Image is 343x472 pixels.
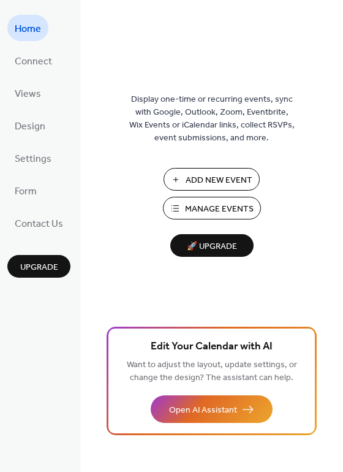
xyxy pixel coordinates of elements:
[127,357,297,386] span: Want to adjust the layout, update settings, or change the design? The assistant can help.
[15,117,45,136] span: Design
[7,210,70,236] a: Contact Us
[151,395,273,423] button: Open AI Assistant
[15,20,41,39] span: Home
[7,112,53,139] a: Design
[170,234,254,257] button: 🚀 Upgrade
[169,404,237,417] span: Open AI Assistant
[129,93,295,145] span: Display one-time or recurring events, sync with Google, Outlook, Zoom, Eventbrite, Wix Events or ...
[185,203,254,216] span: Manage Events
[15,52,52,71] span: Connect
[186,174,252,187] span: Add New Event
[178,238,246,255] span: 🚀 Upgrade
[7,177,44,204] a: Form
[15,215,63,234] span: Contact Us
[15,85,41,104] span: Views
[7,145,59,171] a: Settings
[163,197,261,219] button: Manage Events
[7,15,48,41] a: Home
[151,338,273,356] span: Edit Your Calendar with AI
[20,261,58,274] span: Upgrade
[7,80,48,106] a: Views
[164,168,260,191] button: Add New Event
[15,182,37,201] span: Form
[15,150,51,169] span: Settings
[7,255,70,278] button: Upgrade
[7,47,59,74] a: Connect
